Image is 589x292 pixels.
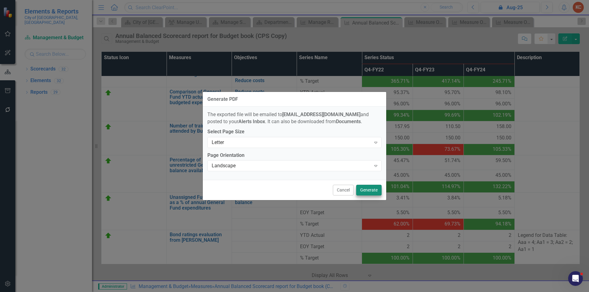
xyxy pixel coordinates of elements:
[207,152,382,159] label: Page Orientation
[356,185,382,195] button: Generate
[207,128,382,135] label: Select Page Size
[207,112,369,124] span: The exported file will be emailed to and posted to your . It can also be downloaded from .
[282,112,360,117] strong: [EMAIL_ADDRESS][DOMAIN_NAME]
[207,97,238,102] div: Generate PDF
[336,119,361,124] strong: Documents
[333,185,354,195] button: Cancel
[568,271,583,286] iframe: Intercom live chat
[212,139,371,146] div: Letter
[238,119,265,124] strong: Alerts Inbox
[212,162,371,169] div: Landscape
